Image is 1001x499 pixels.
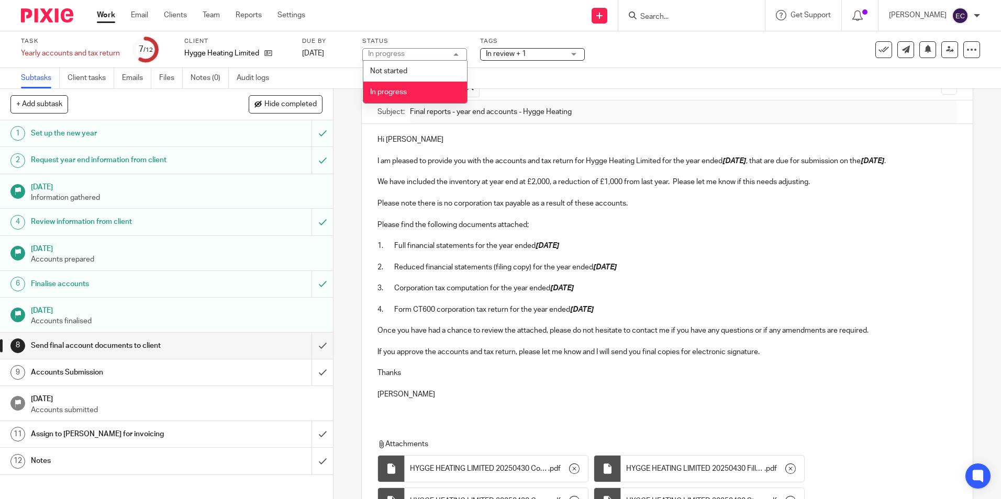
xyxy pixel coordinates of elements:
span: pdf [766,463,777,474]
h1: [DATE] [31,303,323,316]
p: I am pleased to provide you with the accounts and tax return for Hygge Heating Limited for the ye... [377,156,956,166]
label: Subject: [377,107,405,117]
p: Please find the following documents attached; [377,220,956,230]
div: 8 [10,338,25,353]
div: Yearly accounts and tax return [21,48,120,59]
a: Subtasks [21,68,60,88]
div: 11 [10,427,25,441]
div: 7 [139,43,153,55]
h1: Assign to [PERSON_NAME] for invoicing [31,426,211,442]
p: Attachments [377,439,937,449]
small: /12 [143,47,153,53]
span: In progress [370,88,407,96]
p: 3. Corporation tax computation for the year ended [377,283,956,293]
div: 9 [10,365,25,380]
p: Information gathered [31,192,323,203]
h1: [DATE] [31,391,323,404]
span: In review + 1 [486,50,526,58]
em: [DATE] [570,306,594,313]
a: Clients [164,10,187,20]
em: [DATE] [536,242,559,249]
p: Accounts finalised [31,316,323,326]
div: 6 [10,277,25,291]
p: [PERSON_NAME] [889,10,947,20]
label: Tags [480,37,585,46]
p: 1. Full financial statements for the year ended [377,241,956,251]
label: Status [362,37,467,46]
p: Thanks [377,368,956,378]
p: Once you have had a chance to review the attached, please do not hesitate to contact me if you ha... [377,315,956,336]
span: [DATE] [302,50,324,57]
p: Hi [PERSON_NAME] [377,134,956,145]
button: + Add subtask [10,95,68,113]
a: Settings [277,10,305,20]
span: HYGGE HEATING LIMITED 20250430 Filleted Statutory Accounts [626,463,764,474]
div: 2 [10,153,25,168]
span: Get Support [791,12,831,19]
h1: Send final account documents to client [31,338,211,354]
div: 12 [10,454,25,469]
p: 4. Form CT600 corporation tax return for the year ended [377,304,956,315]
p: [PERSON_NAME] [377,389,956,400]
h1: Set up the new year [31,126,211,141]
a: Emails [122,68,151,88]
a: Reports [236,10,262,20]
img: svg%3E [952,7,969,24]
p: Hygge Heating Limited [184,48,259,59]
em: [DATE] [861,157,884,165]
label: Due by [302,37,349,46]
h1: Accounts Submission [31,365,211,380]
div: 1 [10,126,25,141]
input: Search [639,13,733,22]
h1: Finalise accounts [31,276,211,292]
a: Team [203,10,220,20]
img: Pixie [21,8,73,22]
em: [DATE] [722,157,746,165]
h1: [DATE] [31,241,323,254]
h1: Notes [31,453,211,469]
span: pdf [550,463,561,474]
p: Accounts prepared [31,254,323,265]
a: Notes (0) [191,68,229,88]
a: Files [159,68,183,88]
p: Accounts submitted [31,405,323,415]
div: In progress [368,50,405,58]
p: We have included the inventory at year end at £2,000, a reduction of £1,000 from last year. Pleas... [377,177,956,187]
a: Email [131,10,148,20]
p: If you approve the accounts and tax return, please let me know and I will send you final copies f... [377,347,956,357]
div: 4 [10,215,25,230]
a: Work [97,10,115,20]
label: Task [21,37,120,46]
p: Please note there is no corporation tax payable as a result of these accounts. [377,198,956,209]
span: Not started [370,67,407,75]
div: . [621,456,804,482]
span: Hide completed [264,100,317,109]
p: 2. Reduced financial statements (filing copy) for the year ended [377,262,956,273]
h1: Request year end information from client [31,152,211,168]
div: . [405,456,588,482]
a: Audit logs [237,68,277,88]
label: Client [184,37,289,46]
span: HYGGE HEATING LIMITED 20250430 Computations Summary [410,463,548,474]
em: [DATE] [593,264,617,271]
h1: [DATE] [31,179,323,192]
button: Hide completed [249,95,322,113]
em: [DATE] [550,285,574,292]
a: Client tasks [68,68,114,88]
h1: Review information from client [31,214,211,230]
